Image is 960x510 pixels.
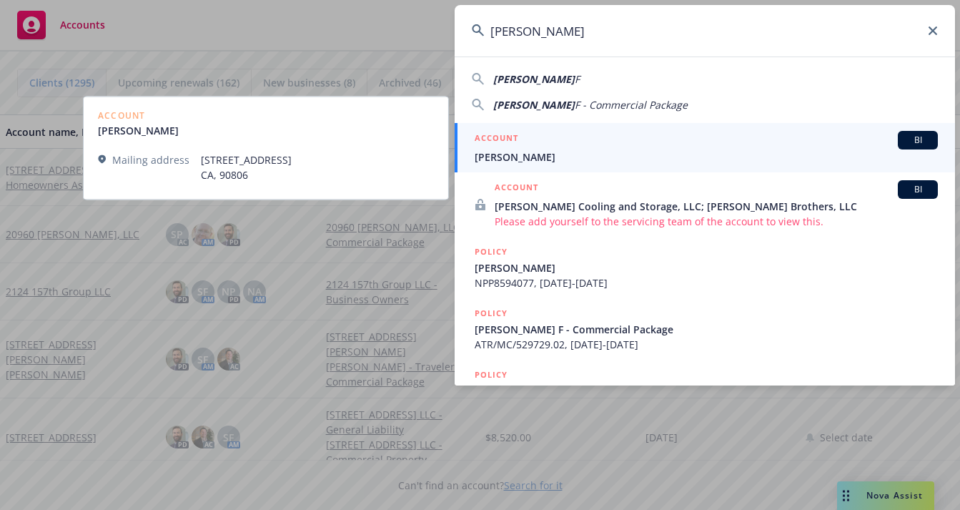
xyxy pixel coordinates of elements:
span: F [575,72,580,86]
a: POLICY[PERSON_NAME] F - Commercial Package [455,360,955,421]
span: F - Commercial Package [575,98,688,112]
span: [PERSON_NAME] F - Commercial Package [475,383,938,398]
span: ATR/MC/529729.02, [DATE]-[DATE] [475,337,938,352]
h5: ACCOUNT [495,180,538,197]
h5: POLICY [475,368,508,382]
h5: POLICY [475,306,508,320]
span: [PERSON_NAME] [475,260,938,275]
a: ACCOUNTBI[PERSON_NAME] [455,123,955,172]
input: Search... [455,5,955,57]
span: [PERSON_NAME] [493,98,575,112]
span: BI [904,134,932,147]
span: [PERSON_NAME] [493,72,575,86]
span: [PERSON_NAME] Cooling and Storage, LLC; [PERSON_NAME] Brothers, LLC [495,199,938,214]
h5: POLICY [475,245,508,259]
span: BI [904,183,932,196]
h5: ACCOUNT [475,131,518,148]
span: NPP8594077, [DATE]-[DATE] [475,275,938,290]
a: ACCOUNTBI[PERSON_NAME] Cooling and Storage, LLC; [PERSON_NAME] Brothers, LLCPlease add yourself t... [455,172,955,237]
a: POLICY[PERSON_NAME] F - Commercial PackageATR/MC/529729.02, [DATE]-[DATE] [455,298,955,360]
a: POLICY[PERSON_NAME]NPP8594077, [DATE]-[DATE] [455,237,955,298]
span: [PERSON_NAME] [475,149,938,165]
span: Please add yourself to the servicing team of the account to view this. [495,214,938,229]
span: [PERSON_NAME] F - Commercial Package [475,322,938,337]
